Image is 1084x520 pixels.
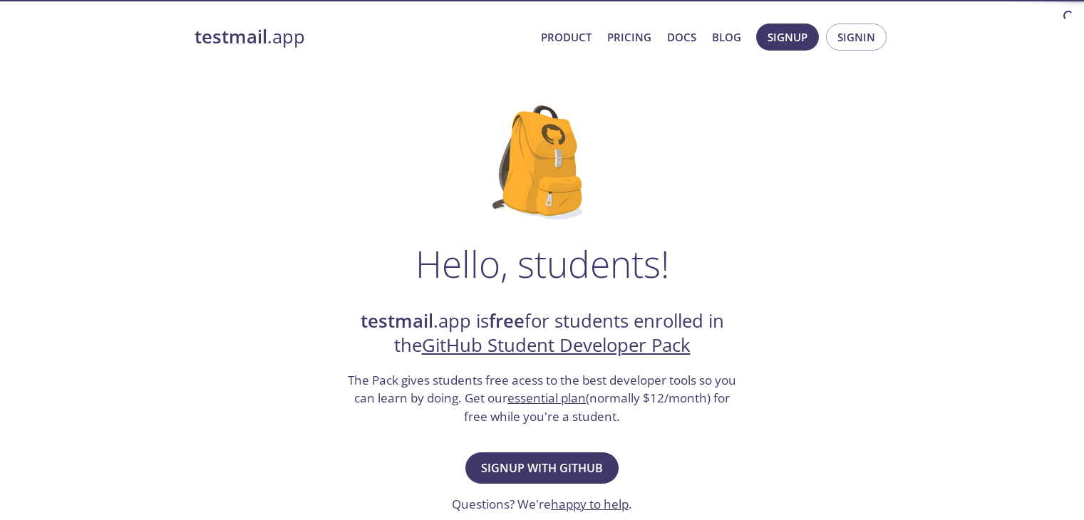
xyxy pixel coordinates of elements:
[492,105,592,219] img: github-student-backpack.png
[452,495,632,514] h3: Questions? We're .
[415,242,669,285] h1: Hello, students!
[826,24,887,51] button: Signin
[756,24,819,51] button: Signup
[541,28,592,46] a: Product
[768,28,807,46] span: Signup
[465,452,619,484] button: Signup with GitHub
[361,308,433,333] strong: testmail
[489,308,525,333] strong: free
[667,28,696,46] a: Docs
[551,496,629,512] a: happy to help
[837,28,875,46] span: Signin
[422,333,691,358] a: GitHub Student Developer Pack
[346,309,738,358] h2: .app is for students enrolled in the
[481,458,603,478] span: Signup with GitHub
[712,28,741,46] a: Blog
[195,25,530,49] a: testmail.app
[195,24,267,49] strong: testmail
[507,390,586,406] a: essential plan
[607,28,651,46] a: Pricing
[346,371,738,426] h3: The Pack gives students free acess to the best developer tools so you can learn by doing. Get our...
